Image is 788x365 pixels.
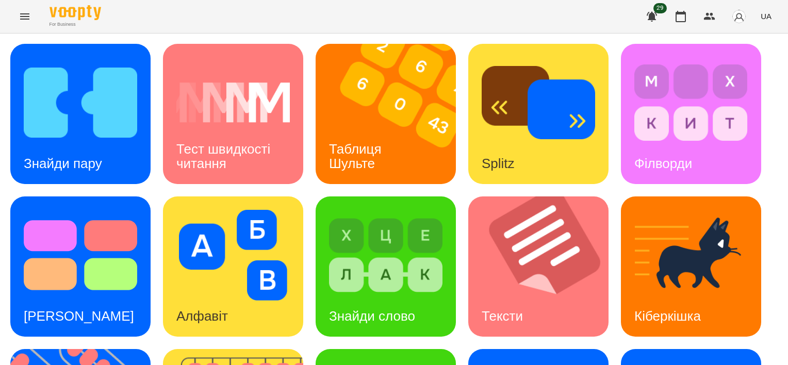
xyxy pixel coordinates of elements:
[329,210,442,301] img: Знайди слово
[24,57,137,148] img: Знайди пару
[634,57,748,148] img: Філворди
[12,4,37,29] button: Menu
[24,308,134,324] h3: [PERSON_NAME]
[468,196,621,337] img: Тексти
[653,3,667,13] span: 29
[176,141,274,171] h3: Тест швидкості читання
[24,210,137,301] img: Тест Струпа
[757,7,776,26] button: UA
[634,210,748,301] img: Кіберкішка
[50,5,101,20] img: Voopty Logo
[316,196,456,337] a: Знайди словоЗнайди слово
[176,210,290,301] img: Алфавіт
[482,57,595,148] img: Splitz
[621,44,761,184] a: ФілвордиФілворди
[732,9,746,24] img: avatar_s.png
[468,196,609,337] a: ТекстиТексти
[761,11,771,22] span: UA
[24,156,102,171] h3: Знайди пару
[329,308,415,324] h3: Знайди слово
[163,196,303,337] a: АлфавітАлфавіт
[468,44,609,184] a: SplitzSplitz
[10,196,151,337] a: Тест Струпа[PERSON_NAME]
[10,44,151,184] a: Знайди паруЗнайди пару
[482,308,523,324] h3: Тексти
[316,44,456,184] a: Таблиця ШультеТаблиця Шульте
[176,57,290,148] img: Тест швидкості читання
[163,44,303,184] a: Тест швидкості читанняТест швидкості читання
[316,44,469,184] img: Таблиця Шульте
[329,141,385,171] h3: Таблиця Шульте
[176,308,228,324] h3: Алфавіт
[50,21,101,28] span: For Business
[621,196,761,337] a: КіберкішкаКіберкішка
[634,156,692,171] h3: Філворди
[482,156,515,171] h3: Splitz
[634,308,701,324] h3: Кіберкішка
